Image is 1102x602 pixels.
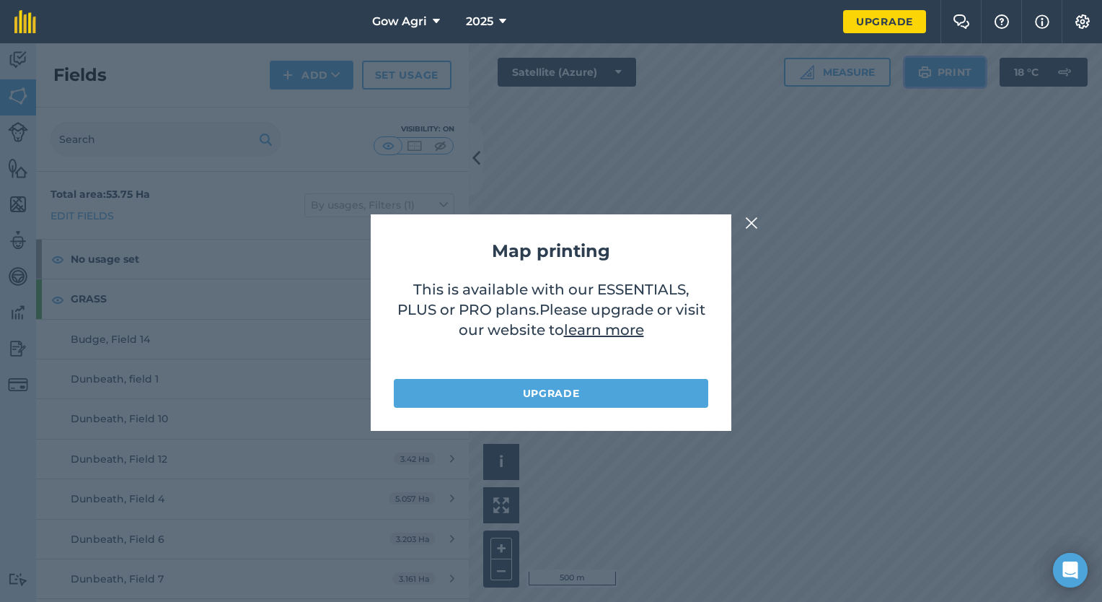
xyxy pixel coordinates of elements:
img: svg+xml;base64,PHN2ZyB4bWxucz0iaHR0cDovL3d3dy53My5vcmcvMjAwMC9zdmciIHdpZHRoPSIxNyIgaGVpZ2h0PSIxNy... [1035,13,1049,30]
a: learn more [564,321,644,339]
a: Upgrade [843,10,926,33]
div: Open Intercom Messenger [1053,553,1088,588]
p: This is available with our ESSENTIALS, PLUS or PRO plans . [394,279,708,365]
img: Two speech bubbles overlapping with the left bubble in the forefront [953,14,970,29]
img: svg+xml;base64,PHN2ZyB4bWxucz0iaHR0cDovL3d3dy53My5vcmcvMjAwMC9zdmciIHdpZHRoPSIyMiIgaGVpZ2h0PSIzMC... [745,214,758,232]
span: Gow Agri [372,13,427,30]
img: A question mark icon [993,14,1010,29]
img: A cog icon [1074,14,1091,29]
span: 2025 [466,13,493,30]
h2: Map printing [394,237,708,265]
span: Please upgrade or visit our website to [459,301,705,339]
img: fieldmargin Logo [14,10,36,33]
a: Upgrade [394,379,708,408]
